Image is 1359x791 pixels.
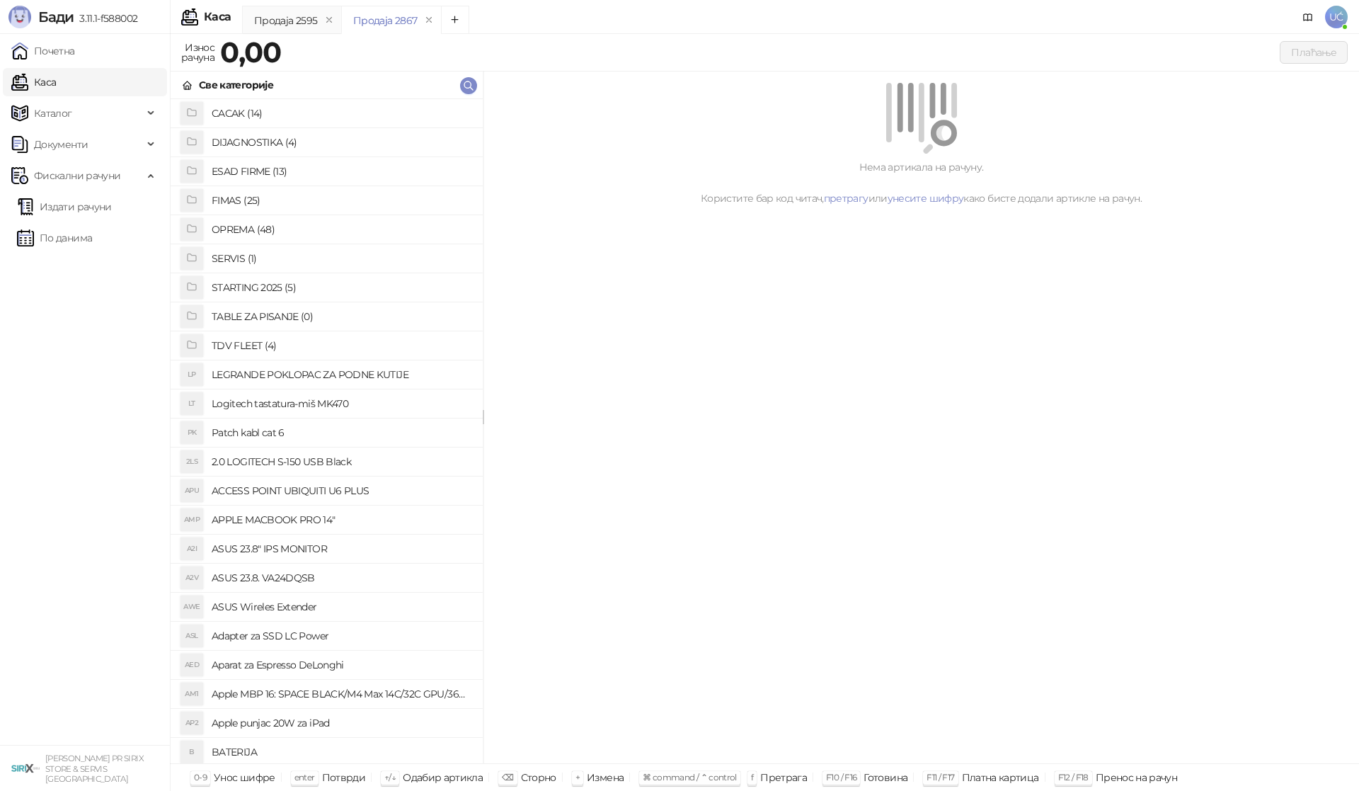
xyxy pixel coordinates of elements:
[502,772,513,783] span: ⌫
[212,305,471,328] h4: TABLE ZA PISANJE (0)
[11,754,40,783] img: 64x64-companyLogo-cb9a1907-c9b0-4601-bb5e-5084e694c383.png
[212,654,471,676] h4: Aparat za Espresso DeLonghi
[962,768,1039,787] div: Платна картица
[8,6,31,28] img: Logo
[178,38,217,67] div: Износ рачуна
[180,712,203,734] div: AP2
[824,192,868,205] a: претрагу
[220,35,281,69] strong: 0,00
[212,421,471,444] h4: Patch kabl cat 6
[826,772,856,783] span: F10 / F16
[864,768,907,787] div: Готовина
[212,479,471,502] h4: ACCESS POINT UBIQUITI U6 PLUS
[212,625,471,647] h4: Adapter za SSD LC Power
[1325,6,1348,28] span: UĆ
[643,772,737,783] span: ⌘ command / ⌃ control
[212,363,471,386] h4: LEGRANDE POKLOPAC ZA PODNE KUTIJE
[353,13,417,28] div: Продаја 2867
[294,772,315,783] span: enter
[180,567,203,589] div: A2V
[180,392,203,415] div: LT
[180,683,203,705] div: AM1
[171,99,483,763] div: grid
[403,768,483,787] div: Одабир артикла
[212,160,471,183] h4: ESAD FIRME (13)
[38,8,74,25] span: Бади
[212,392,471,415] h4: Logitech tastatura-miš MK470
[212,596,471,618] h4: ASUS Wireles Extender
[212,218,471,241] h4: OPREMA (48)
[180,363,203,386] div: LP
[500,159,1342,206] div: Нема артикала на рачуну. Користите бар код читач, или како бисте додали артикле на рачун.
[17,224,92,252] a: По данима
[212,537,471,560] h4: ASUS 23.8" IPS MONITOR
[212,334,471,357] h4: TDV FLEET (4)
[180,450,203,473] div: 2LS
[180,479,203,502] div: APU
[1297,6,1319,28] a: Документација
[34,130,88,159] span: Документи
[888,192,964,205] a: унесите шифру
[521,768,556,787] div: Сторно
[180,625,203,647] div: ASL
[180,508,203,531] div: AMP
[212,102,471,125] h4: CACAK (14)
[212,508,471,531] h4: APPLE MACBOOK PRO 14"
[11,37,75,65] a: Почетна
[212,189,471,212] h4: FIMAS (25)
[11,68,56,96] a: Каса
[180,596,203,618] div: AWE
[212,567,471,589] h4: ASUS 23.8. VA24DQSB
[212,247,471,270] h4: SERVIS (1)
[34,99,72,127] span: Каталог
[180,421,203,444] div: PK
[212,131,471,154] h4: DIJAGNOSTIKA (4)
[760,768,807,787] div: Претрага
[45,753,144,784] small: [PERSON_NAME] PR SIRIX STORE & SERVIS [GEOGRAPHIC_DATA]
[384,772,396,783] span: ↑/↓
[254,13,317,28] div: Продаја 2595
[199,77,273,93] div: Све категорије
[180,741,203,763] div: B
[212,712,471,734] h4: Apple punjac 20W za iPad
[180,537,203,560] div: A2I
[194,772,207,783] span: 0-9
[1058,772,1089,783] span: F12 / F18
[575,772,580,783] span: +
[322,768,366,787] div: Потврди
[1096,768,1177,787] div: Пренос на рачун
[420,14,438,26] button: remove
[212,450,471,473] h4: 2.0 LOGITECH S-150 USB Black
[204,11,231,23] div: Каса
[441,6,469,34] button: Add tab
[214,768,275,787] div: Унос шифре
[212,276,471,299] h4: STARTING 2025 (5)
[74,12,137,25] span: 3.11.1-f588002
[1280,41,1348,64] button: Плаћање
[927,772,954,783] span: F11 / F17
[587,768,624,787] div: Измена
[17,193,112,221] a: Издати рачуни
[751,772,753,783] span: f
[320,14,338,26] button: remove
[180,654,203,676] div: AED
[34,161,120,190] span: Фискални рачуни
[212,683,471,705] h4: Apple MBP 16: SPACE BLACK/M4 Max 14C/32C GPU/36GB/1T-ZEE
[212,741,471,763] h4: BATERIJA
